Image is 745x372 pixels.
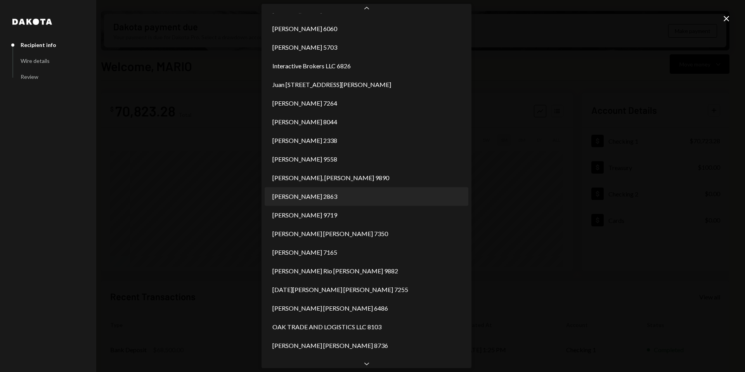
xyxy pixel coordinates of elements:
span: [PERSON_NAME], [PERSON_NAME] 9890 [272,173,389,183]
div: Wire details [21,57,50,64]
span: Interactive Brokers LLC 6826 [272,61,351,71]
span: [PERSON_NAME] 5703 [272,43,337,52]
span: Juan [STREET_ADDRESS][PERSON_NAME] [272,80,391,89]
div: Recipient info [21,42,56,48]
span: [PERSON_NAME] Rio [PERSON_NAME] 9882 [272,266,398,276]
span: [PERSON_NAME] 8044 [272,117,337,127]
span: [PERSON_NAME] [PERSON_NAME] 6486 [272,304,388,313]
div: Review [21,73,38,80]
span: [PERSON_NAME] 2863 [272,192,337,201]
span: [PERSON_NAME] [PERSON_NAME] 7350 [272,229,388,238]
span: [PERSON_NAME] 9558 [272,155,337,164]
span: [DATE][PERSON_NAME] [PERSON_NAME] 7255 [272,285,408,294]
span: [PERSON_NAME] [PERSON_NAME] 8736 [272,341,388,350]
span: OAK TRADE AND LOGISTICS LLC 8103 [272,322,381,332]
span: [PERSON_NAME] 6060 [272,24,337,33]
span: [PERSON_NAME] 7264 [272,99,337,108]
span: [PERSON_NAME] 2338 [272,136,337,145]
span: [PERSON_NAME] 9719 [272,210,337,220]
span: [PERSON_NAME] 7165 [272,248,337,257]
